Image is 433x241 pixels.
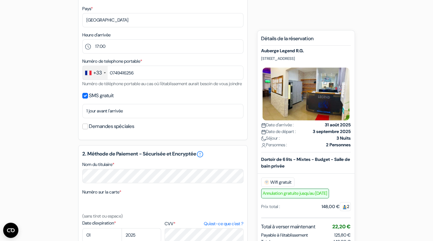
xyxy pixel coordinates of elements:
[264,180,269,185] img: free_wifi.svg
[82,66,243,80] input: 6 12 34 56 78
[82,32,110,38] label: Heure d'arrivée
[334,232,351,238] span: 125,80 €
[261,135,280,142] span: Séjour :
[82,81,242,86] small: Numéro de téléphone portable au cas où l'établissement aurait besoin de vous joindre
[82,213,123,219] small: (sans tiret ou espace)
[261,123,266,128] img: calendar.svg
[332,223,351,230] span: 22,20 €
[196,150,204,158] a: error_outline
[261,130,266,134] img: calendar.svg
[89,122,134,131] label: Demandes spéciales
[261,223,315,231] span: Total à verser maintenant
[261,156,350,169] b: Dortoir de 6 lits - Mixtes - Budget - Salle de bain privée
[261,48,351,54] h5: Auberge Legend R.G.
[82,189,121,195] label: Numéro sur la carte
[261,35,351,46] h5: Détails de la réservation
[261,203,280,210] div: Prix total :
[261,128,296,135] span: Date de départ :
[165,220,243,227] label: CVV
[204,220,243,227] a: Qu'est-ce que c'est ?
[261,142,287,148] span: Personnes :
[93,69,102,77] div: +33
[82,58,142,65] label: Numéro de telephone portable
[325,122,351,128] strong: 31 août 2025
[322,203,351,210] div: 148,00 €
[326,142,351,148] strong: 2 Personnes
[261,143,266,148] img: user_icon.svg
[82,5,93,12] label: Pays
[340,202,351,211] span: 2
[261,177,294,187] span: Wifi gratuit
[261,136,266,141] img: moon.svg
[342,205,347,209] img: guest.svg
[82,150,243,158] h5: 2. Méthode de Paiement - Sécurisée et Encryptée
[261,188,329,198] span: Annulation gratuite jusqu'au [DATE]
[313,128,351,135] strong: 3 septembre 2025
[261,122,294,128] span: Date d'arrivée :
[82,161,114,168] label: Nom du titulaire
[261,232,308,238] span: Payable à l’établissement
[261,56,351,61] p: [STREET_ADDRESS]
[3,223,18,238] button: Ouvrir le widget CMP
[83,66,108,79] div: France: +33
[82,220,161,226] label: Date d'expiration
[89,91,114,100] label: SMS gratuit
[336,135,351,142] strong: 3 Nuits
